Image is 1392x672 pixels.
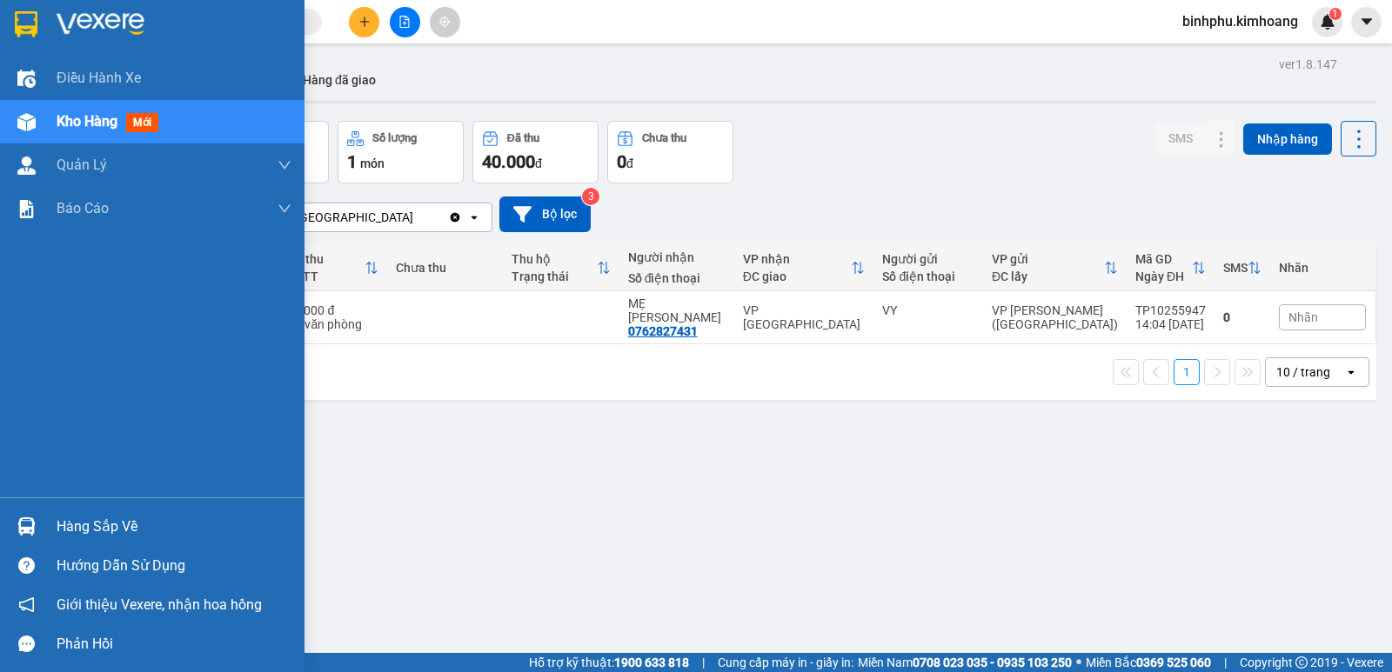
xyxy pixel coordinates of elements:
button: Số lượng1món [338,121,464,183]
div: Tại văn phòng [286,317,378,331]
button: Nhập hàng [1243,123,1332,155]
button: plus [349,7,379,37]
div: VP [PERSON_NAME] ([GEOGRAPHIC_DATA]) [992,303,1118,331]
div: VP gửi [992,252,1104,266]
div: Số lượng [372,132,417,144]
div: ĐC lấy [992,269,1104,283]
span: down [278,158,291,172]
div: 14:04 [DATE] [1135,317,1206,331]
div: Trạng thái [512,269,596,283]
div: Hàng sắp về [57,514,291,540]
div: Chưa thu [642,132,686,144]
div: VP nhận [743,252,852,266]
div: 40.000 đ [286,303,378,317]
div: HTTT [286,269,365,283]
span: notification [18,596,35,613]
div: Người gửi [882,252,974,266]
span: | [1224,653,1227,672]
th: Toggle SortBy [278,245,387,291]
img: warehouse-icon [17,70,36,88]
img: warehouse-icon [17,156,36,175]
img: warehouse-icon [17,517,36,536]
span: Kho hàng [57,113,117,130]
span: Nhãn [1288,310,1318,324]
div: Hướng dẫn sử dụng [57,553,291,579]
button: Đã thu40.000đ [472,121,599,183]
button: caret-down [1351,7,1382,37]
div: SMS [1223,261,1248,275]
span: Miền Bắc [1086,653,1211,672]
th: Toggle SortBy [734,245,874,291]
div: 10 / trang [1276,363,1330,381]
div: Số điện thoại [628,271,726,285]
span: | [702,653,705,672]
div: ĐC giao [743,269,852,283]
span: 1 [1332,8,1338,20]
span: món [360,156,385,170]
span: Cung cấp máy in - giấy in: [718,653,853,672]
span: 1 [347,151,357,172]
input: Selected VP Bình Phú. [415,209,417,226]
th: Toggle SortBy [503,245,619,291]
span: down [278,202,291,216]
button: Hàng đã giao [289,59,390,101]
strong: 1900 633 818 [614,655,689,669]
span: đ [626,156,633,170]
span: đ [535,156,542,170]
span: file-add [398,16,411,28]
span: Quản Lý [57,154,107,176]
span: copyright [1295,656,1308,669]
div: Phản hồi [57,631,291,657]
div: 0 [1223,310,1261,324]
div: Mã GD [1135,252,1192,266]
div: TP10255947 [1135,303,1206,317]
div: VY [882,303,974,317]
span: question-circle [18,557,35,574]
img: solution-icon [17,200,36,218]
div: Thu hộ [512,252,596,266]
div: VP [GEOGRAPHIC_DATA] [743,303,866,331]
img: icon-new-feature [1320,14,1335,30]
svg: open [1344,365,1358,379]
button: Bộ lọc [499,196,591,232]
div: 0762827431 [628,324,698,338]
div: MẸ UYÊN [628,296,726,324]
div: Chưa thu [396,261,494,275]
svg: open [467,210,481,224]
span: plus [358,16,371,28]
div: Đã thu [286,252,365,266]
div: Số điện thoại [882,269,974,283]
div: Người nhận [628,250,726,264]
span: 40.000 [482,151,535,172]
span: Điều hành xe [57,67,141,89]
th: Toggle SortBy [1127,245,1215,291]
div: Đã thu [507,132,539,144]
div: Ngày ĐH [1135,269,1192,283]
span: binhphu.kimhoang [1168,10,1312,32]
span: message [18,635,35,652]
span: caret-down [1359,14,1375,30]
svg: Clear value [448,210,462,224]
strong: 0708 023 035 - 0935 103 250 [913,655,1072,669]
sup: 1 [1329,8,1342,20]
button: Chưa thu0đ [607,121,733,183]
span: Miền Nam [858,653,1072,672]
span: Hỗ trợ kỹ thuật: [529,653,689,672]
strong: 0369 525 060 [1136,655,1211,669]
img: logo-vxr [15,11,37,37]
img: warehouse-icon [17,113,36,131]
span: aim [438,16,451,28]
span: Báo cáo [57,197,109,219]
span: ⚪️ [1076,659,1081,666]
th: Toggle SortBy [1215,245,1270,291]
span: Giới thiệu Vexere, nhận hoa hồng [57,594,262,615]
div: VP [GEOGRAPHIC_DATA] [278,209,413,226]
span: mới [126,113,158,132]
button: SMS [1154,123,1207,154]
span: 0 [617,151,626,172]
sup: 3 [582,188,599,205]
div: ver 1.8.147 [1279,55,1337,74]
div: Nhãn [1279,261,1366,275]
button: 1 [1174,359,1200,385]
button: file-add [390,7,420,37]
